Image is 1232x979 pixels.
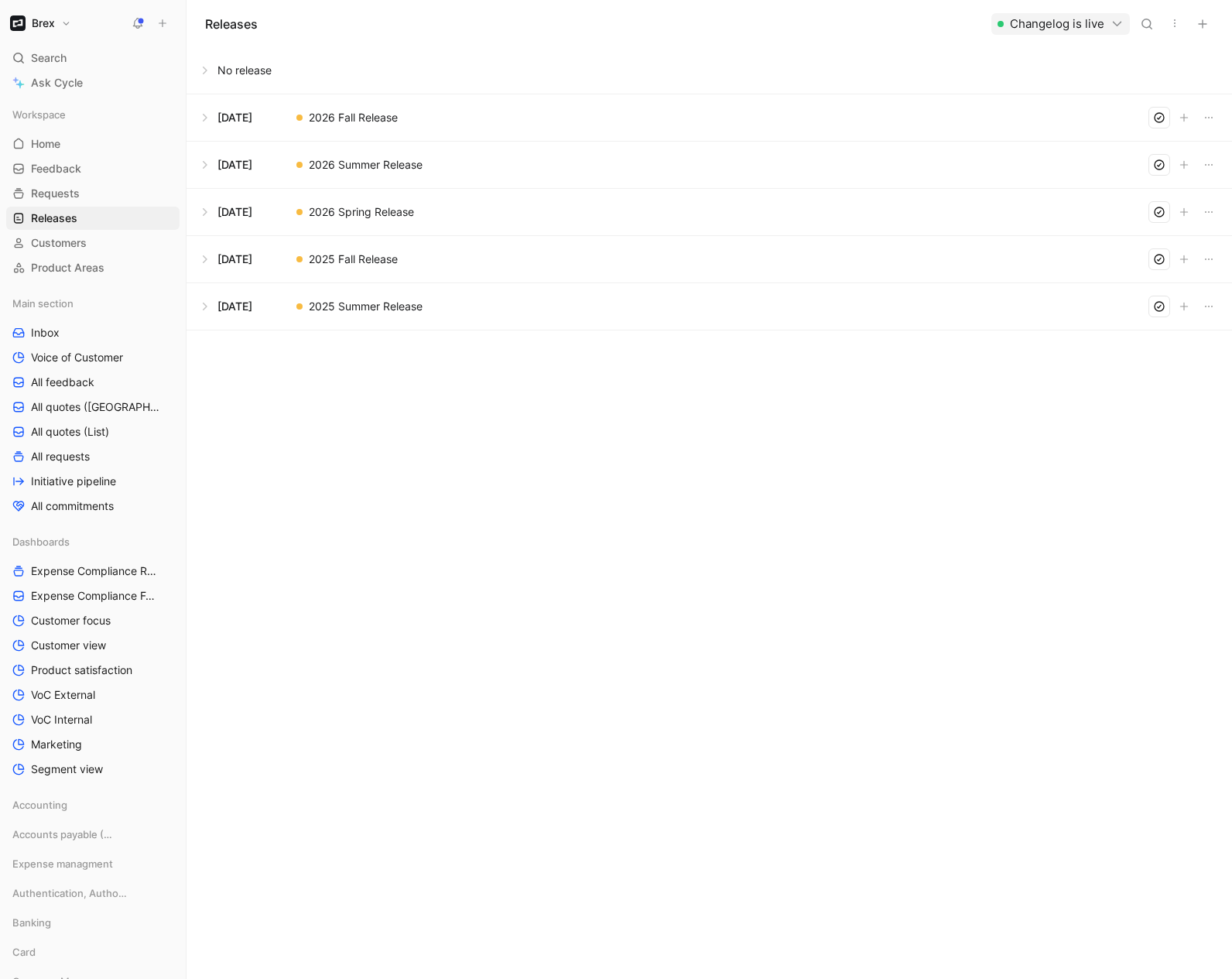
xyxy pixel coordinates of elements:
[6,911,180,939] div: Banking
[12,296,74,311] span: Main section
[12,885,128,901] span: Authentication, Authorization & Auditing
[6,683,180,707] a: VoC External
[31,49,67,67] span: Search
[6,659,180,682] a: Product satisfaction
[31,687,95,703] span: VoC External
[6,940,180,964] div: Card
[12,915,51,930] span: Banking
[205,15,258,33] h1: Releases
[6,321,180,344] a: Inbox
[12,797,67,813] span: Accounting
[6,634,180,657] a: Customer view
[6,207,180,230] a: Releases
[31,498,114,514] span: All commitments
[6,182,180,205] a: Requests
[12,944,36,960] span: Card
[31,375,94,390] span: All feedback
[12,827,116,842] span: Accounts payable (AP)
[12,856,113,871] span: Expense managment
[31,211,77,226] span: Releases
[31,136,60,152] span: Home
[10,15,26,31] img: Brex
[6,758,180,781] a: Segment view
[6,940,180,968] div: Card
[6,12,75,34] button: BrexBrex
[12,107,66,122] span: Workspace
[6,584,180,608] a: Expense Compliance Feedback
[6,132,180,156] a: Home
[6,733,180,756] a: Marketing
[6,881,180,909] div: Authentication, Authorization & Auditing
[31,474,116,489] span: Initiative pipeline
[31,399,162,415] span: All quotes ([GEOGRAPHIC_DATA])
[6,71,180,94] a: Ask Cycle
[6,881,180,905] div: Authentication, Authorization & Auditing
[31,74,83,92] span: Ask Cycle
[6,823,180,851] div: Accounts payable (AP)
[31,235,87,251] span: Customers
[6,445,180,468] a: All requests
[6,852,180,880] div: Expense managment
[31,563,160,579] span: Expense Compliance Requests
[31,449,90,464] span: All requests
[6,560,180,583] a: Expense Compliance Requests
[31,762,103,777] span: Segment view
[31,662,132,678] span: Product satisfaction
[6,395,180,419] a: All quotes ([GEOGRAPHIC_DATA])
[6,609,180,632] a: Customer focus
[6,530,180,553] div: Dashboards
[6,292,180,518] div: Main sectionInboxVoice of CustomerAll feedbackAll quotes ([GEOGRAPHIC_DATA])All quotes (List)All ...
[6,911,180,934] div: Banking
[31,638,106,653] span: Customer view
[32,16,55,30] h1: Brex
[31,424,109,440] span: All quotes (List)
[6,256,180,279] a: Product Areas
[6,346,180,369] a: Voice of Customer
[6,793,180,821] div: Accounting
[6,371,180,394] a: All feedback
[6,103,180,126] div: Workspace
[12,534,70,549] span: Dashboards
[31,588,161,604] span: Expense Compliance Feedback
[31,613,111,628] span: Customer focus
[6,46,180,70] div: Search
[6,495,180,518] a: All commitments
[6,708,180,731] a: VoC Internal
[6,157,180,180] a: Feedback
[6,231,180,255] a: Customers
[6,470,180,493] a: Initiative pipeline
[31,186,80,201] span: Requests
[31,737,82,752] span: Marketing
[6,420,180,443] a: All quotes (List)
[6,852,180,875] div: Expense managment
[6,292,180,315] div: Main section
[31,325,60,341] span: Inbox
[6,823,180,846] div: Accounts payable (AP)
[6,530,180,781] div: DashboardsExpense Compliance RequestsExpense Compliance FeedbackCustomer focusCustomer viewProduc...
[31,161,81,176] span: Feedback
[6,793,180,816] div: Accounting
[31,712,92,727] span: VoC Internal
[991,13,1130,35] button: Changelog is live
[31,260,104,276] span: Product Areas
[31,350,123,365] span: Voice of Customer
